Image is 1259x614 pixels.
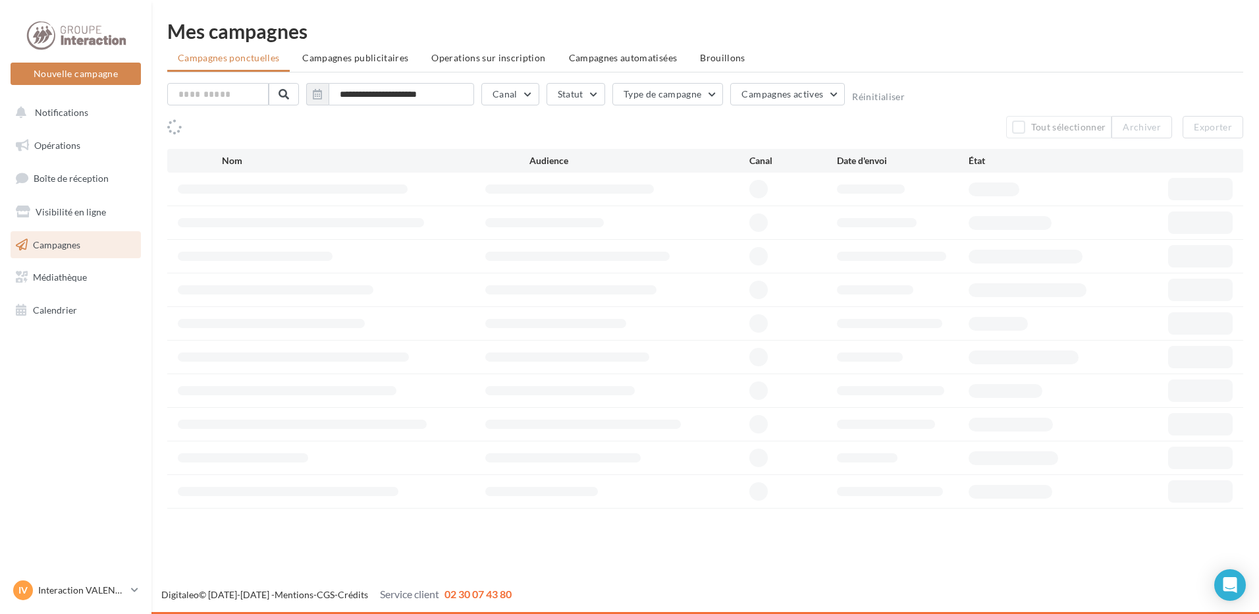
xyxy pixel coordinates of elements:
[547,83,605,105] button: Statut
[34,140,80,151] span: Opérations
[36,206,106,217] span: Visibilité en ligne
[1112,116,1172,138] button: Archiver
[161,589,199,600] a: Digitaleo
[837,154,969,167] div: Date d'envoi
[741,88,823,99] span: Campagnes actives
[8,231,144,259] a: Campagnes
[529,154,749,167] div: Audience
[8,264,144,291] a: Médiathèque
[969,154,1100,167] div: État
[35,107,88,118] span: Notifications
[1006,116,1112,138] button: Tout sélectionner
[380,588,439,600] span: Service client
[8,132,144,159] a: Opérations
[33,238,80,250] span: Campagnes
[1214,569,1246,601] div: Open Intercom Messenger
[161,589,512,600] span: © [DATE]-[DATE] - - -
[33,304,77,316] span: Calendrier
[338,589,368,600] a: Crédits
[34,173,109,184] span: Boîte de réception
[431,52,545,63] span: Operations sur inscription
[481,83,539,105] button: Canal
[1183,116,1243,138] button: Exporter
[8,164,144,192] a: Boîte de réception
[18,584,28,597] span: IV
[275,589,313,600] a: Mentions
[569,52,678,63] span: Campagnes automatisées
[302,52,408,63] span: Campagnes publicitaires
[8,198,144,226] a: Visibilité en ligne
[730,83,845,105] button: Campagnes actives
[11,63,141,85] button: Nouvelle campagne
[444,588,512,600] span: 02 30 07 43 80
[852,92,905,102] button: Réinitialiser
[749,154,837,167] div: Canal
[612,83,724,105] button: Type de campagne
[38,584,126,597] p: Interaction VALENCIENNES
[8,296,144,324] a: Calendrier
[700,52,745,63] span: Brouillons
[33,271,87,283] span: Médiathèque
[167,21,1243,41] div: Mes campagnes
[222,154,529,167] div: Nom
[11,578,141,603] a: IV Interaction VALENCIENNES
[8,99,138,126] button: Notifications
[317,589,335,600] a: CGS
